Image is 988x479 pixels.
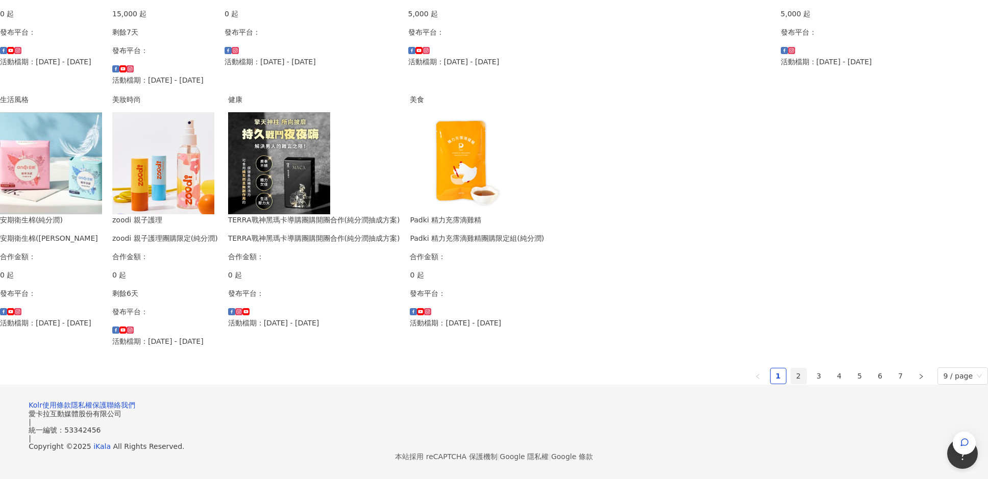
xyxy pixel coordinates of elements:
[408,8,771,19] p: 5,000 起
[71,401,107,409] a: 隱私權保護
[112,251,218,262] p: 合作金額：
[29,410,959,418] div: 愛卡拉互動媒體股份有限公司
[750,368,766,384] button: left
[750,368,766,384] li: Previous Page
[410,317,544,329] p: 活動檔期：[DATE] - [DATE]
[755,373,761,380] span: left
[410,112,512,214] img: Padki 精力充霈滴雞精(團購限定組)
[29,418,31,426] span: |
[112,94,218,105] div: 美妝時尚
[225,56,398,67] p: 活動檔期：[DATE] - [DATE]
[228,288,400,299] p: 發布平台：
[500,452,549,461] a: Google 隱私權
[112,288,218,299] p: 剩餘6天
[112,45,214,56] p: 發布平台：
[549,452,551,461] span: |
[947,438,978,469] iframe: Help Scout Beacon - Open
[29,434,31,442] span: |
[228,94,400,105] div: 健康
[228,233,400,244] div: TERRA戰神黑瑪卡導購團購開團合作(純分潤抽成方案)
[112,269,218,281] p: 0 起
[852,368,868,384] li: 5
[42,401,71,409] a: 使用條款
[831,368,848,384] li: 4
[893,368,909,384] li: 7
[410,288,544,299] p: 發布平台：
[408,56,771,67] p: 活動檔期：[DATE] - [DATE]
[93,442,111,450] a: iKala
[873,368,888,384] a: 6
[913,368,929,384] button: right
[771,368,786,384] a: 1
[551,452,593,461] a: Google 條款
[408,27,771,38] p: 發布平台：
[112,336,218,347] p: 活動檔期：[DATE] - [DATE]
[29,426,959,434] div: 統一編號：53342456
[112,233,218,244] div: zoodi 親子護理團購限定(純分潤)
[107,401,135,409] a: 聯絡我們
[852,368,868,384] a: 5
[228,251,400,262] p: 合作金額：
[112,27,214,38] p: 剩餘7天
[893,368,908,384] a: 7
[225,27,398,38] p: 發布平台：
[225,8,398,19] p: 0 起
[832,368,847,384] a: 4
[228,269,400,281] p: 0 起
[228,112,330,214] img: TERRA戰神黑瑪卡
[112,306,218,317] p: 發布平台：
[410,94,544,105] div: 美食
[791,368,807,384] li: 2
[811,368,827,384] a: 3
[29,401,42,409] a: Kolr
[112,112,214,214] img: zoodi 全系列商品
[913,368,929,384] li: Next Page
[410,214,544,225] div: Padki 精力充霈滴雞精
[29,442,959,450] div: Copyright © 2025 All Rights Reserved.
[112,8,214,19] p: 15,000 起
[781,56,910,67] p: 活動檔期：[DATE] - [DATE]
[112,74,214,86] p: 活動檔期：[DATE] - [DATE]
[944,368,982,384] span: 9 / page
[498,452,500,461] span: |
[410,251,544,262] p: 合作金額：
[918,373,924,380] span: right
[811,368,827,384] li: 3
[228,317,400,329] p: 活動檔期：[DATE] - [DATE]
[228,214,400,225] div: TERRA戰神黑瑪卡導購團購開團合作(純分潤抽成方案)
[112,214,218,225] div: zoodi 親子護理
[791,368,806,384] a: 2
[781,8,910,19] p: 5,000 起
[410,269,544,281] p: 0 起
[395,450,592,463] span: 本站採用 reCAPTCHA 保護機制
[410,233,544,244] div: Padki 精力充霈滴雞精團購限定組(純分潤)
[781,27,910,38] p: 發布平台：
